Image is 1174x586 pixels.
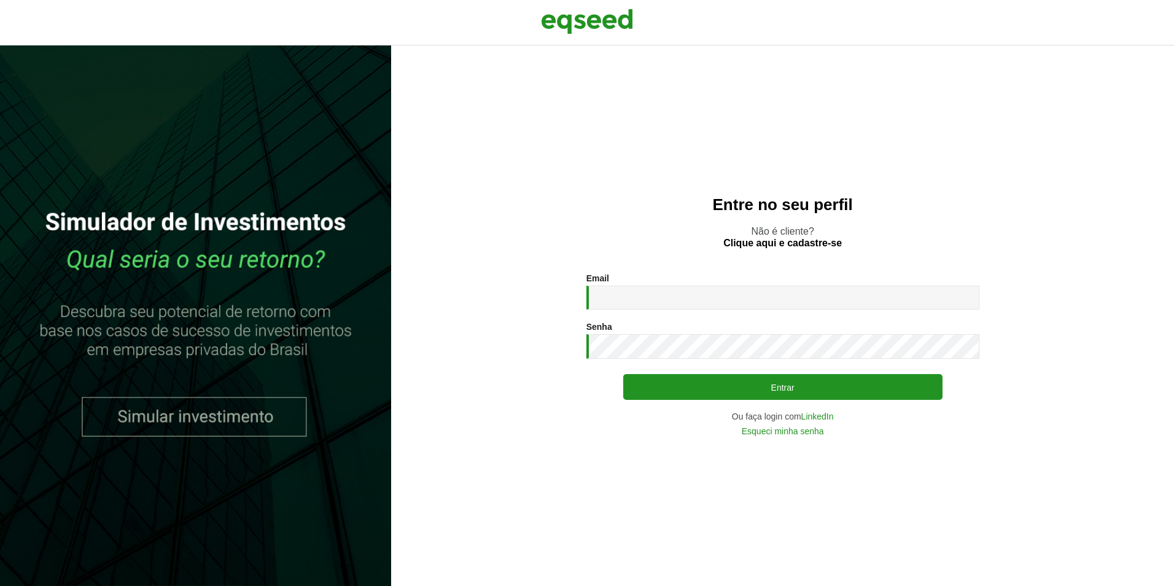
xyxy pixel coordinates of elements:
[801,412,834,421] a: LinkedIn
[742,427,824,436] a: Esqueci minha senha
[416,196,1149,214] h2: Entre no seu perfil
[723,238,842,248] a: Clique aqui e cadastre-se
[623,374,943,400] button: Entrar
[541,6,633,37] img: EqSeed Logo
[416,225,1149,249] p: Não é cliente?
[586,274,609,283] label: Email
[586,322,612,331] label: Senha
[586,412,979,421] div: Ou faça login com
